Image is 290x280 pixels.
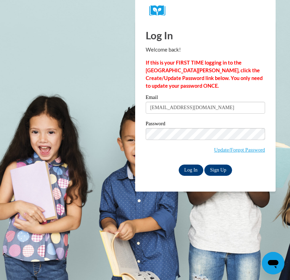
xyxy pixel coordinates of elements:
a: COX Campus [149,5,262,16]
strong: If this is your FIRST TIME logging in to the [GEOGRAPHIC_DATA][PERSON_NAME], click the Create/Upd... [146,60,263,89]
h1: Log In [146,28,265,42]
iframe: Button to launch messaging window [262,252,284,274]
label: Email [146,95,265,102]
p: Welcome back! [146,46,265,54]
input: Log In [179,165,203,176]
img: Logo brand [149,5,170,16]
a: Update/Forgot Password [214,147,265,153]
label: Password [146,121,265,128]
a: Sign Up [204,165,232,176]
